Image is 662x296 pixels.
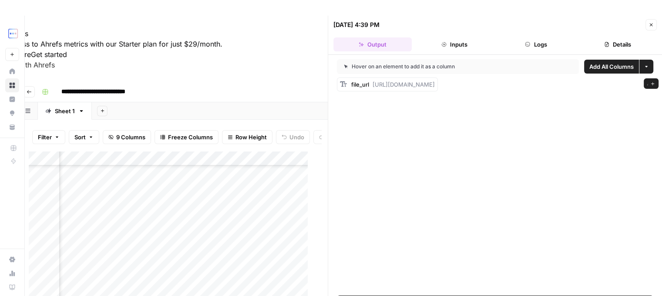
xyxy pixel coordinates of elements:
span: Filter [38,133,52,141]
button: Details [578,37,657,51]
div: Sheet 1 [55,107,75,115]
button: Sort [69,130,99,144]
a: Sheet 1 [38,102,92,120]
span: [URL][DOMAIN_NAME] [373,81,435,88]
a: Learning Hub [5,280,19,294]
span: Row Height [235,133,267,141]
button: Freeze Columns [155,130,218,144]
span: 9 Columns [116,133,145,141]
button: Logs [497,37,575,51]
button: Inputs [415,37,494,51]
button: Row Height [222,130,272,144]
a: Settings [5,252,19,266]
span: Freeze Columns [168,133,213,141]
button: Filter [32,130,65,144]
button: 9 Columns [103,130,151,144]
button: Output [333,37,412,51]
span: Sort [74,133,86,141]
button: Undo [276,130,310,144]
div: [DATE] 4:39 PM [333,20,380,29]
a: Insights [5,92,19,106]
span: Add All Columns [589,62,634,71]
a: Usage [5,266,19,280]
button: Add All Columns [584,60,639,74]
span: Undo [289,133,304,141]
button: Add as Column [644,78,659,89]
span: file_url [351,81,369,88]
a: Browse [5,78,19,92]
div: Hover on an element to add it as a column [344,63,514,71]
button: Get started [31,49,67,60]
a: Your Data [5,120,19,134]
a: Opportunities [5,106,19,120]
